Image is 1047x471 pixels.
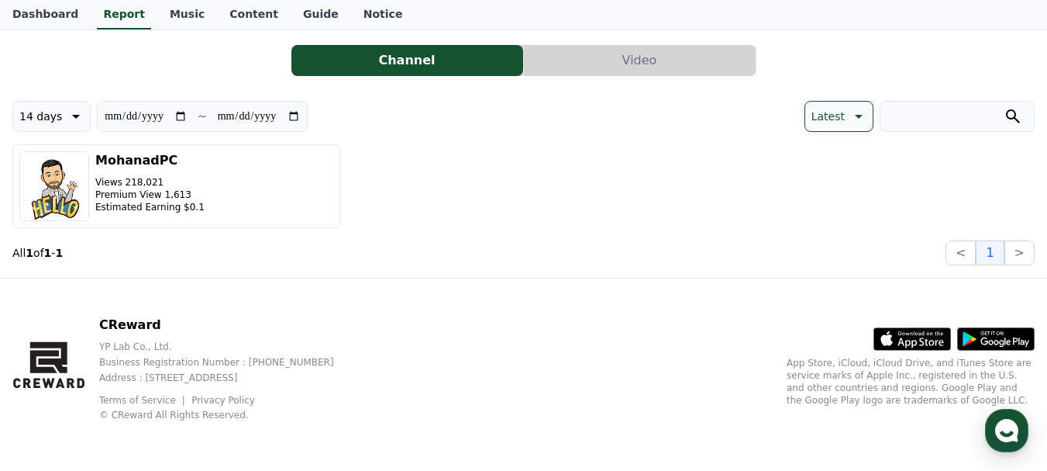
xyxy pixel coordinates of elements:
img: MohanadPC [19,151,89,221]
p: Estimated Earning $0.1 [95,201,205,213]
p: App Store, iCloud, iCloud Drive, and iTunes Store are service marks of Apple Inc., registered in ... [787,357,1035,407]
p: © CReward All Rights Reserved. [99,409,359,421]
p: Latest [811,106,845,127]
button: 14 days [12,101,91,132]
p: Address : [STREET_ADDRESS] [99,372,359,384]
a: Home [5,342,102,381]
span: Settings [229,365,267,378]
button: Channel [291,45,523,76]
a: Settings [200,342,298,381]
a: Privacy Policy [191,395,255,406]
p: YP Lab Co., Ltd. [99,341,359,353]
h3: MohanadPC [95,151,205,170]
button: Video [524,45,756,76]
strong: 1 [55,247,63,259]
p: Business Registration Number : [PHONE_NUMBER] [99,356,359,369]
button: 1 [976,241,1004,265]
p: All of - [12,245,63,261]
p: ~ [197,107,207,126]
strong: 1 [26,247,33,259]
strong: 1 [44,247,52,259]
a: Messages [102,342,200,381]
a: Channel [291,45,524,76]
button: Latest [804,101,873,132]
p: 14 days [19,106,62,127]
span: Messages [129,366,174,379]
p: Premium View 1,613 [95,189,205,201]
a: Terms of Service [99,395,188,406]
button: MohanadPC Views 218,021 Premium View 1,613 Estimated Earning $0.1 [12,144,341,228]
button: > [1004,241,1035,265]
p: Views 218,021 [95,176,205,189]
span: Home [40,365,67,378]
button: < [945,241,976,265]
a: Video [524,45,756,76]
p: CReward [99,316,359,334]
